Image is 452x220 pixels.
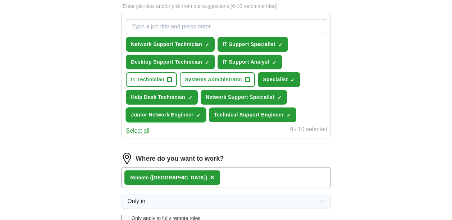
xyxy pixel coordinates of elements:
span: Help Desk Technician [131,93,185,101]
span: Specialist [263,76,288,83]
span: ✓ [272,60,277,65]
span: ✓ [277,95,282,101]
button: Technical Support Engineer✓ [209,107,296,122]
span: ✓ [196,113,201,118]
span: Systems Administrator [185,76,242,83]
span: Only in [127,197,145,206]
button: Only in [121,194,330,209]
button: Network Support Technician✓ [126,37,215,52]
span: Network Support Technician [131,41,202,48]
span: ✓ [291,77,295,83]
button: IT Support Analyst✓ [218,55,282,69]
button: Network Support Specialist✓ [201,90,287,105]
p: Enter job titles and/or pick from our suggestions (6-10 recommended) [121,3,330,10]
span: Desktop Support Technician [131,58,202,66]
button: Desktop Support Technician✓ [126,55,215,69]
span: × [210,173,214,181]
span: ✓ [188,95,192,101]
span: ✓ [287,113,291,118]
span: Network Support Specialist [206,93,274,101]
span: IT Support Specialist [223,41,275,48]
span: Technical Support Engineer [214,111,284,119]
label: Where do you want to work? [136,154,224,164]
span: Junior Network Engineer [131,111,193,119]
img: location.png [121,153,133,164]
button: IT Technician [126,72,177,87]
span: ✓ [205,42,209,48]
button: Select all [126,127,149,135]
span: ✓ [278,42,283,48]
button: Help Desk Technician✓ [126,90,198,105]
button: Specialist✓ [258,72,300,87]
span: IT Support Analyst [223,58,269,66]
div: 9 / 10 selected [290,125,328,135]
button: IT Support Specialist✓ [218,37,288,52]
button: Junior Network Engineer✓ [126,107,206,122]
input: Type a job title and press enter [126,19,326,34]
button: × [210,172,214,183]
span: ✓ [205,60,209,65]
div: Remote ([GEOGRAPHIC_DATA]) [130,174,207,182]
span: IT Technician [131,76,164,83]
button: Systems Administrator [180,72,255,87]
